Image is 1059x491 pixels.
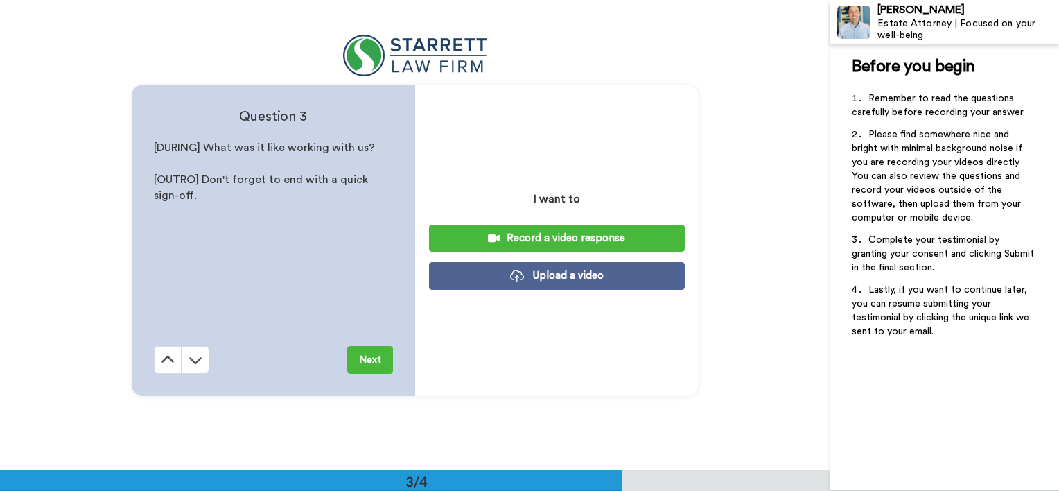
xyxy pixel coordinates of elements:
[440,231,674,245] div: Record a video response
[429,262,685,289] button: Upload a video
[852,235,1037,273] span: Complete your testimonial by granting your consent and clicking Submit in the final section.
[852,58,974,75] span: Before you begin
[837,6,870,39] img: Profile Image
[383,472,450,491] div: 3/4
[429,225,685,252] button: Record a video response
[347,346,393,374] button: Next
[154,107,393,126] h4: Question 3
[534,191,580,207] p: I want to
[877,18,1058,42] div: Estate Attorney | Focused on your well-being
[154,174,371,201] span: [OUTRO] Don't forget to end with a quick sign-off.
[852,285,1032,336] span: Lastly, if you want to continue later, you can resume submitting your testimonial by clicking the...
[154,142,375,153] span: [DURING] What was it like working with us?
[877,3,1058,17] div: [PERSON_NAME]
[852,94,1025,117] span: Remember to read the questions carefully before recording your answer.
[852,130,1025,223] span: Please find somewhere nice and bright with minimal background noise if you are recording your vid...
